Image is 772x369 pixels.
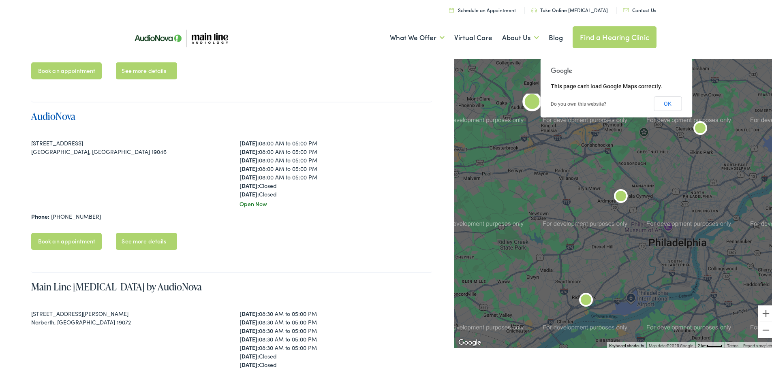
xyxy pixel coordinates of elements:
[240,171,259,179] strong: [DATE]:
[31,231,102,248] a: Book an appointment
[240,154,259,162] strong: [DATE]:
[727,342,738,346] a: Terms (opens in new tab)
[691,118,710,137] div: AudioNova
[240,325,259,333] strong: [DATE]:
[31,108,75,121] a: AudioNova
[116,231,177,248] a: See more details
[240,359,259,367] strong: [DATE]:
[31,211,49,219] strong: Phone:
[240,342,259,350] strong: [DATE]:
[449,5,516,12] a: Schedule an Appointment
[551,81,662,88] span: This page can't load Google Maps correctly.
[240,146,259,154] strong: [DATE]:
[695,341,725,346] button: Map Scale: 2 km per 34 pixels
[531,5,608,12] a: Take Online [MEDICAL_DATA]
[240,308,259,316] strong: [DATE]:
[454,21,492,51] a: Virtual Care
[654,95,682,109] button: OK
[31,278,202,292] a: Main Line [MEDICAL_DATA] by AudioNova
[116,61,177,78] a: See more details
[240,137,432,197] div: 08:00 AM to 05:00 PM 08:00 AM to 05:00 PM 08:00 AM to 05:00 PM 08:00 AM to 05:00 PM 08:00 AM to 0...
[573,25,657,47] a: Find a Hearing Clinic
[240,180,259,188] strong: [DATE]:
[551,100,606,105] a: Do you own this website?
[449,6,454,11] img: utility icon
[31,308,224,316] div: [STREET_ADDRESS][PERSON_NAME]
[456,336,483,346] a: Open this area in Google Maps (opens a new window)
[240,316,259,324] strong: [DATE]:
[31,137,224,146] div: [STREET_ADDRESS]
[240,198,432,207] div: Open Now
[240,333,259,341] strong: [DATE]:
[649,342,693,346] span: Map data ©2025 Google
[698,342,707,346] span: 2 km
[623,6,629,11] img: utility icon
[240,188,259,196] strong: [DATE]:
[31,316,224,325] div: Narberth, [GEOGRAPHIC_DATA] 19072
[531,6,537,11] img: utility icon
[240,137,259,145] strong: [DATE]:
[51,211,101,219] a: [PHONE_NUMBER]
[522,92,542,111] div: Main Line Audiology by AudioNova
[31,61,102,78] a: Book an appointment
[549,21,563,51] a: Blog
[390,21,445,51] a: What We Offer
[576,290,596,309] div: Main Line Audiology by AudioNova
[623,5,656,12] a: Contact Us
[31,146,224,154] div: [GEOGRAPHIC_DATA], [GEOGRAPHIC_DATA] 19046
[502,21,539,51] a: About Us
[611,186,631,205] div: Main Line Audiology by AudioNova
[240,163,259,171] strong: [DATE]:
[240,350,259,358] strong: [DATE]:
[609,341,644,347] button: Keyboard shortcuts
[456,336,483,346] img: Google
[240,308,432,367] div: 08:30 AM to 05:00 PM 08:30 AM to 05:00 PM 08:30 AM to 05:00 PM 08:30 AM to 05:00 PM 08:30 AM to 0...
